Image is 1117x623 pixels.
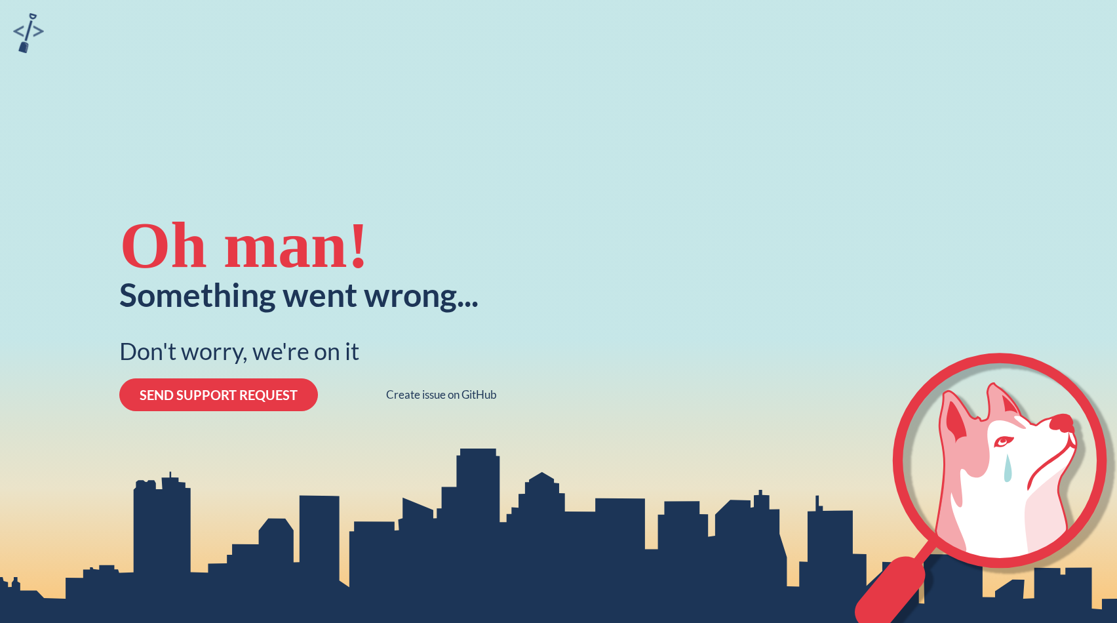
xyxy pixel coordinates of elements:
[119,278,479,311] div: Something went wrong...
[119,337,359,365] div: Don't worry, we're on it
[119,212,369,278] div: Oh man!
[13,13,44,57] a: sandbox logo
[855,353,1117,623] svg: crying-husky-2
[13,13,44,53] img: sandbox logo
[119,378,318,411] button: SEND SUPPORT REQUEST
[386,388,497,401] a: Create issue on GitHub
